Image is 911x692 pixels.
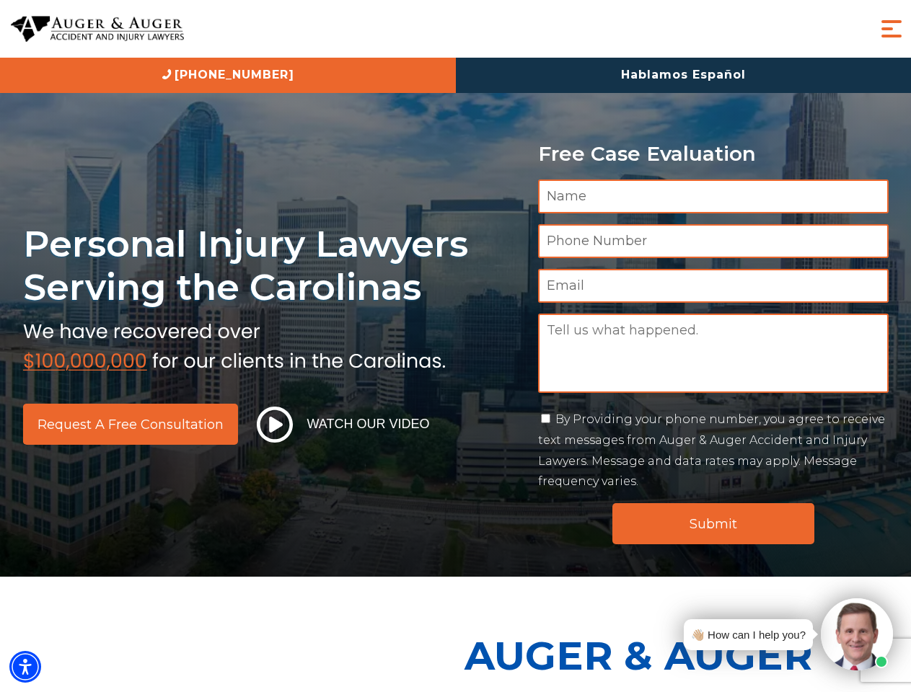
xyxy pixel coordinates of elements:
[38,418,224,431] span: Request a Free Consultation
[877,14,906,43] button: Menu
[11,16,184,43] img: Auger & Auger Accident and Injury Lawyers Logo
[538,143,889,165] p: Free Case Evaluation
[538,224,889,258] input: Phone Number
[465,620,903,691] p: Auger & Auger
[538,412,885,488] label: By Providing your phone number, you agree to receive text messages from Auger & Auger Accident an...
[538,179,889,213] input: Name
[23,404,238,445] a: Request a Free Consultation
[252,406,434,443] button: Watch Our Video
[821,598,893,670] img: Intaker widget Avatar
[23,222,521,309] h1: Personal Injury Lawyers Serving the Carolinas
[612,503,814,544] input: Submit
[691,625,806,644] div: 👋🏼 How can I help you?
[538,269,889,303] input: Email
[23,316,446,371] img: sub text
[9,651,41,683] div: Accessibility Menu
